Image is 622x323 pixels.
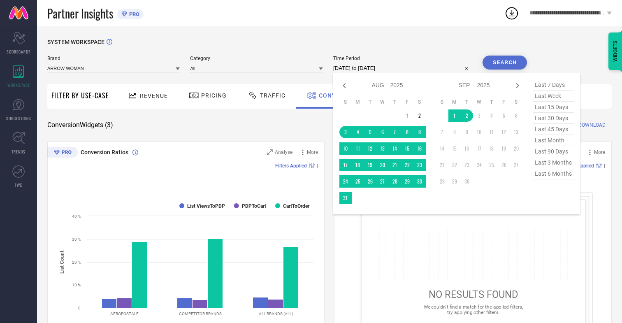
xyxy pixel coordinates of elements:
td: Sat Aug 30 2025 [413,175,426,188]
span: Partner Insights [47,5,113,22]
text: 20 % [72,260,81,265]
td: Wed Aug 20 2025 [376,159,389,171]
div: Previous month [339,81,349,91]
td: Fri Sep 12 2025 [498,126,510,138]
th: Sunday [339,99,352,105]
span: last week [533,91,574,102]
span: Conversion Ratios [81,149,128,156]
span: Revenue [140,93,168,99]
th: Monday [448,99,461,105]
td: Tue Sep 30 2025 [461,175,473,188]
td: Tue Aug 19 2025 [364,159,376,171]
span: Traffic [260,92,285,99]
td: Sat Aug 16 2025 [413,142,426,155]
td: Sun Sep 21 2025 [436,159,448,171]
span: WORKSPACE [7,82,30,88]
span: Conversion [319,92,359,99]
span: Analyse [275,149,292,155]
td: Thu Aug 14 2025 [389,142,401,155]
td: Tue Aug 26 2025 [364,175,376,188]
th: Monday [352,99,364,105]
td: Wed Aug 06 2025 [376,126,389,138]
span: Pricing [201,92,227,99]
td: Fri Sep 19 2025 [498,142,510,155]
td: Wed Sep 10 2025 [473,126,485,138]
td: Tue Aug 12 2025 [364,142,376,155]
td: Tue Aug 05 2025 [364,126,376,138]
td: Thu Aug 21 2025 [389,159,401,171]
td: Fri Aug 22 2025 [401,159,413,171]
th: Thursday [389,99,401,105]
td: Fri Aug 15 2025 [401,142,413,155]
td: Wed Aug 13 2025 [376,142,389,155]
span: last 45 days [533,124,574,135]
td: Fri Sep 05 2025 [498,109,510,122]
svg: Zoom [267,149,273,155]
span: PRO [127,11,139,17]
text: CartToOrder [283,203,310,209]
td: Wed Aug 27 2025 [376,175,389,188]
th: Friday [498,99,510,105]
text: PDPToCart [242,203,266,209]
td: Sat Sep 27 2025 [510,159,522,171]
td: Wed Sep 17 2025 [473,142,485,155]
th: Wednesday [473,99,485,105]
div: Next month [513,81,522,91]
span: Filters Applied [275,163,307,169]
span: last 15 days [533,102,574,113]
span: TRENDS [12,149,26,155]
text: 10 % [72,283,81,287]
span: Filter By Use-Case [51,91,109,100]
td: Mon Sep 08 2025 [448,126,461,138]
span: last 6 months [533,168,574,179]
td: Tue Sep 16 2025 [461,142,473,155]
text: 0 [78,306,81,310]
td: Mon Aug 11 2025 [352,142,364,155]
td: Sat Sep 20 2025 [510,142,522,155]
td: Wed Sep 03 2025 [473,109,485,122]
span: More [307,149,318,155]
td: Wed Sep 24 2025 [473,159,485,171]
td: Sat Aug 09 2025 [413,126,426,138]
span: last 3 months [533,157,574,168]
td: Fri Aug 01 2025 [401,109,413,122]
td: Sat Aug 02 2025 [413,109,426,122]
th: Saturday [510,99,522,105]
text: ALL BRANDS (ALL) [259,311,293,316]
input: Select time period [333,63,472,73]
th: Thursday [485,99,498,105]
td: Sun Aug 24 2025 [339,175,352,188]
button: Search [483,56,527,70]
td: Mon Aug 18 2025 [352,159,364,171]
span: last 30 days [533,113,574,124]
span: last month [533,135,574,146]
th: Saturday [413,99,426,105]
td: Sun Aug 03 2025 [339,126,352,138]
td: Mon Sep 29 2025 [448,175,461,188]
td: Thu Aug 28 2025 [389,175,401,188]
td: Fri Aug 29 2025 [401,175,413,188]
tspan: List Count [59,250,65,273]
td: Thu Sep 04 2025 [485,109,498,122]
td: Sat Aug 23 2025 [413,159,426,171]
span: FWD [15,182,23,188]
span: | [317,163,318,169]
td: Fri Sep 26 2025 [498,159,510,171]
td: Thu Aug 07 2025 [389,126,401,138]
td: Mon Sep 22 2025 [448,159,461,171]
td: Tue Sep 02 2025 [461,109,473,122]
span: Time Period [333,56,472,61]
span: SYSTEM WORKSPACE [47,39,104,45]
span: | [604,163,605,169]
td: Sun Sep 28 2025 [436,175,448,188]
th: Tuesday [364,99,376,105]
td: Tue Sep 23 2025 [461,159,473,171]
th: Wednesday [376,99,389,105]
text: List ViewsToPDP [187,203,225,209]
td: Sun Aug 31 2025 [339,192,352,204]
text: AEROPOSTALE [110,311,139,316]
td: Mon Sep 15 2025 [448,142,461,155]
span: We couldn’t find a match for the applied filters, try applying other filters. [423,304,523,315]
span: last 90 days [533,146,574,157]
td: Sun Sep 07 2025 [436,126,448,138]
